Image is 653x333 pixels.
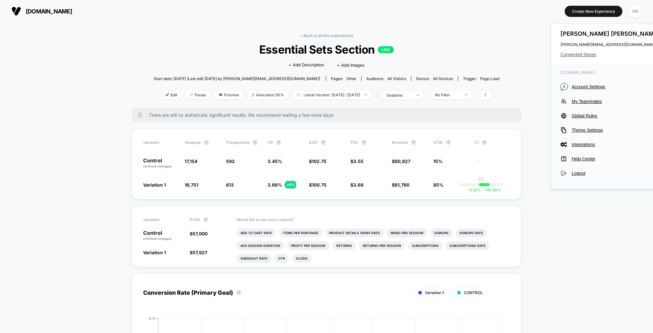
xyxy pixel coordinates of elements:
span: 61,760 [395,182,409,188]
p: 0% [478,177,484,181]
li: Profit Per Session [287,241,329,250]
span: 3.55 [353,159,363,164]
button: [DOMAIN_NAME] [10,6,74,16]
span: other [346,76,356,81]
span: $ [190,231,208,236]
span: 613 [226,182,234,188]
span: Edit [161,91,182,99]
span: 3.45 % [268,159,282,164]
li: Signups Rate [456,228,487,237]
span: 3.69 [353,182,363,188]
li: Returns Per Session [359,241,405,250]
p: | [481,181,482,186]
span: (without changes) [143,164,172,168]
div: sessions [386,93,412,98]
span: Variation [143,217,178,222]
li: Checkout Rate [237,254,271,263]
span: Transactions [226,140,249,145]
span: Latest Version: [DATE] - [DATE] [292,91,372,99]
button: ? [203,217,208,222]
li: Ctr [275,254,289,263]
img: end [190,93,193,96]
span: PSV [350,140,358,145]
div: + 6 % [285,181,296,189]
span: 18.48 % [481,188,501,192]
p: Control [143,230,183,241]
li: Avg Session Duration [237,241,284,250]
span: 57,927 [193,250,207,255]
p: Would like to see more reports? [237,217,510,222]
button: ? [482,140,487,145]
button: ? [276,140,281,145]
img: Visually logo [11,6,21,16]
span: 15% [433,159,443,164]
img: calendar [297,93,300,96]
span: 60,827 [395,159,410,164]
button: ? [411,140,416,145]
span: (without changes) [143,237,172,241]
button: Create New Experience [565,6,622,17]
span: All Visitors [387,76,406,81]
span: | [375,91,382,100]
span: 17,154 [185,159,197,164]
div: Audience: [366,76,406,81]
li: Items Per Purchase [279,228,322,237]
li: Subscriptions Rate [446,241,489,250]
span: [DOMAIN_NAME] [26,8,72,15]
span: $ [350,159,363,164]
span: + [484,188,487,192]
i: S [561,83,568,90]
img: end [365,94,367,95]
span: Profit [190,217,200,222]
span: 592 [226,159,235,164]
img: rebalance [252,93,254,97]
span: $ [392,159,410,164]
li: Returns [333,241,356,250]
span: There are still no statistically significant results. We recommend waiting a few more days [149,112,509,118]
img: end [465,94,467,95]
button: ? [446,140,451,145]
span: AOV [309,140,318,145]
span: Revenue [392,140,408,145]
span: 3.66 % [268,182,282,188]
a: < Back to all live experiences [300,33,353,38]
li: Pages Per Session [387,228,427,237]
span: 16,751 [185,182,198,188]
span: $ [309,182,326,188]
span: Device: [411,76,458,81]
button: ? [204,140,209,145]
span: Variation 1 [143,182,166,188]
span: Variation [143,140,178,145]
li: Product Details Views Rate [325,228,384,237]
span: 100.75 [312,182,326,188]
span: 85% [433,182,444,188]
li: Subscriptions [408,241,443,250]
span: CR [268,140,273,145]
div: No Filter [435,93,460,97]
span: Preview [214,91,244,99]
tspan: 12 % [148,316,156,320]
span: 102.75 [312,159,326,164]
div: Trigger: [463,76,499,81]
img: edit [166,93,169,96]
span: Essential Sets Section [171,43,482,56]
button: ? [253,140,258,145]
button: ? [321,140,326,145]
span: -5.10 % [468,188,481,192]
span: Sessions [185,140,201,145]
span: Allocation: 50% [247,91,289,99]
li: Add To Cart Rate [237,228,276,237]
span: Variation 1 [143,250,166,255]
p: Control [143,158,178,169]
div: MR [629,5,642,18]
span: --- [475,159,510,169]
span: Start date: [DATE] (Last edit [DATE] by [PERSON_NAME][EMAIL_ADDRESS][DOMAIN_NAME]) [154,76,320,81]
span: Page Load [480,76,499,81]
span: all devices [433,76,453,81]
img: end [417,94,419,96]
span: 57,000 [193,231,208,236]
span: CI [475,140,510,145]
button: ? [236,290,241,295]
li: Clicks [292,254,312,263]
span: $ [190,250,207,255]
